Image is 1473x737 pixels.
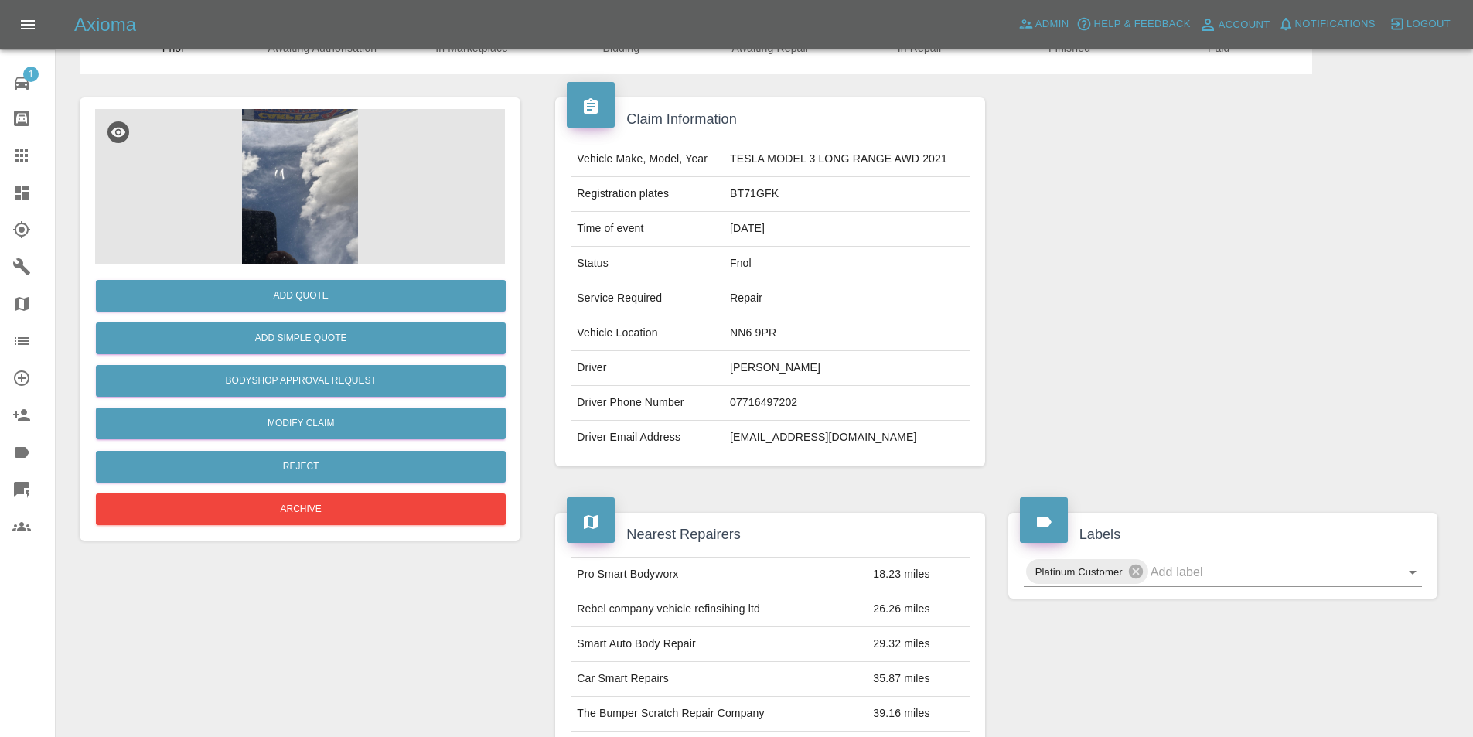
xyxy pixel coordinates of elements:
td: 39.16 miles [867,697,969,732]
td: Smart Auto Body Repair [571,627,867,662]
td: Vehicle Location [571,316,724,351]
td: Driver [571,351,724,386]
td: [EMAIL_ADDRESS][DOMAIN_NAME] [724,421,970,455]
span: Platinum Customer [1026,563,1132,581]
h5: Axioma [74,12,136,37]
button: Logout [1386,12,1454,36]
h4: Claim Information [567,109,973,130]
td: BT71GFK [724,177,970,212]
td: Time of event [571,212,724,247]
span: Admin [1035,15,1069,33]
td: 07716497202 [724,386,970,421]
td: Rebel company vehicle refinsihing ltd [571,592,867,627]
td: 35.87 miles [867,662,969,697]
td: Driver Phone Number [571,386,724,421]
td: 18.23 miles [867,558,969,592]
a: Modify Claim [96,408,506,439]
td: 29.32 miles [867,627,969,662]
td: [DATE] [724,212,970,247]
div: Platinum Customer [1026,559,1148,584]
button: Open [1402,561,1424,583]
a: Admin [1014,12,1073,36]
td: Fnol [724,247,970,281]
button: Help & Feedback [1072,12,1194,36]
td: TESLA MODEL 3 LONG RANGE AWD 2021 [724,142,970,177]
td: [PERSON_NAME] [724,351,970,386]
img: 00b50965-0550-4838-b55c-bf2f367aab29 [95,109,505,264]
td: Vehicle Make, Model, Year [571,142,724,177]
td: 26.26 miles [867,592,969,627]
h4: Nearest Repairers [567,524,973,545]
td: NN6 9PR [724,316,970,351]
td: Pro Smart Bodyworx [571,558,867,592]
button: Notifications [1274,12,1379,36]
td: Service Required [571,281,724,316]
button: Archive [96,493,506,525]
button: Add Simple Quote [96,322,506,354]
span: Notifications [1295,15,1376,33]
button: Add Quote [96,280,506,312]
span: Help & Feedback [1093,15,1190,33]
a: Account [1195,12,1274,37]
td: Repair [724,281,970,316]
td: Driver Email Address [571,421,724,455]
input: Add label [1151,560,1379,584]
td: The Bumper Scratch Repair Company [571,697,867,732]
button: Bodyshop Approval Request [96,365,506,397]
button: Reject [96,451,506,483]
span: 1 [23,67,39,82]
td: Registration plates [571,177,724,212]
span: Account [1219,16,1270,34]
span: Logout [1407,15,1451,33]
button: Open drawer [9,6,46,43]
td: Car Smart Repairs [571,662,867,697]
h4: Labels [1020,524,1426,545]
td: Status [571,247,724,281]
